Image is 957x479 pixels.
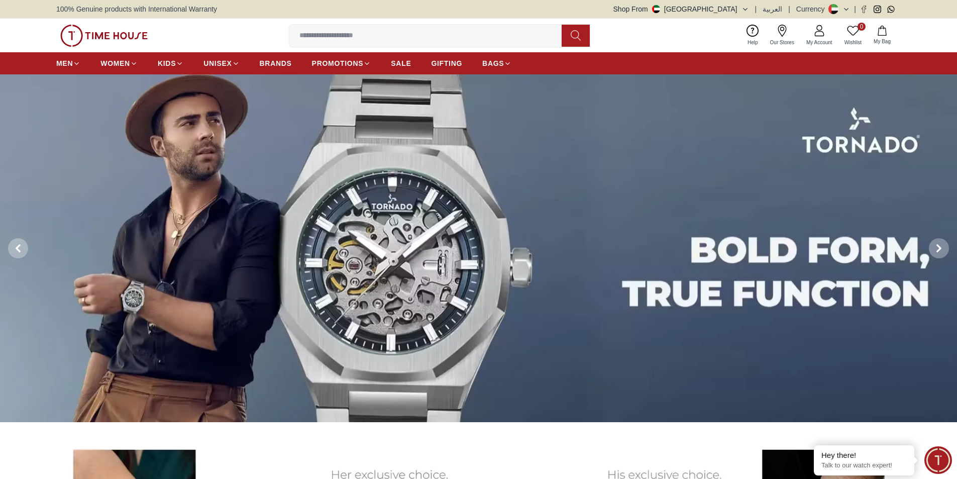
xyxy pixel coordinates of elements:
p: Talk to our watch expert! [821,461,907,470]
span: Help [743,39,762,46]
a: Help [741,23,764,48]
span: Wishlist [840,39,866,46]
img: ... [60,25,148,47]
a: BAGS [482,54,511,72]
span: WOMEN [100,58,130,68]
div: Hey there! [821,450,907,460]
a: GIFTING [431,54,462,72]
a: WOMEN [100,54,138,72]
div: Currency [796,4,829,14]
span: GIFTING [431,58,462,68]
button: My Bag [868,24,897,47]
a: Instagram [874,6,881,13]
span: Our Stores [766,39,798,46]
div: Chat Widget [924,446,952,474]
a: UNISEX [203,54,239,72]
a: Our Stores [764,23,800,48]
a: KIDS [158,54,183,72]
a: Facebook [860,6,868,13]
a: PROMOTIONS [312,54,371,72]
a: BRANDS [260,54,292,72]
a: 0Wishlist [838,23,868,48]
span: UNISEX [203,58,232,68]
a: Whatsapp [887,6,895,13]
span: My Bag [870,38,895,45]
span: 0 [858,23,866,31]
span: 100% Genuine products with International Warranty [56,4,217,14]
img: United Arab Emirates [652,5,660,13]
span: | [854,4,856,14]
span: PROMOTIONS [312,58,364,68]
span: | [788,4,790,14]
button: Shop From[GEOGRAPHIC_DATA] [613,4,749,14]
span: SALE [391,58,411,68]
span: MEN [56,58,73,68]
span: KIDS [158,58,176,68]
a: MEN [56,54,80,72]
a: SALE [391,54,411,72]
span: | [755,4,757,14]
span: BAGS [482,58,504,68]
span: My Account [802,39,836,46]
button: العربية [763,4,782,14]
span: BRANDS [260,58,292,68]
